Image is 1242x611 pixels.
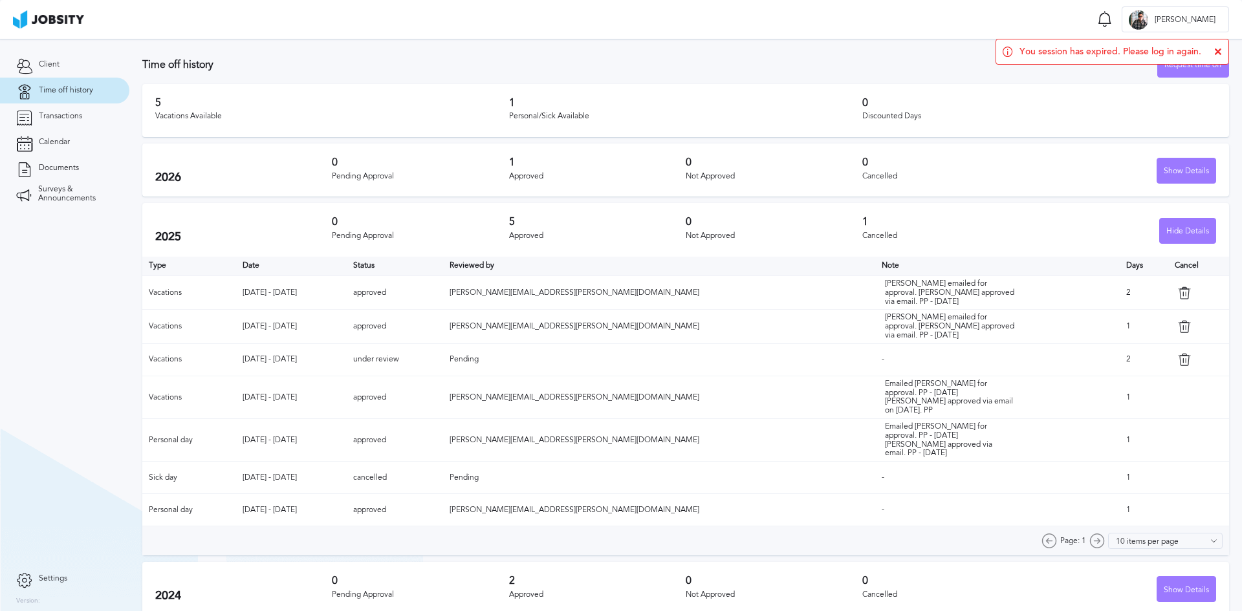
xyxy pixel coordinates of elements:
[142,276,236,310] td: Vacations
[236,494,347,526] td: [DATE] - [DATE]
[347,419,444,462] td: approved
[875,257,1120,276] th: Toggle SortBy
[39,112,82,121] span: Transactions
[1157,577,1215,603] div: Show Details
[39,60,60,69] span: Client
[236,343,347,376] td: [DATE] - [DATE]
[142,494,236,526] td: Personal day
[509,216,686,228] h3: 5
[347,276,444,310] td: approved
[509,575,686,586] h3: 2
[862,172,1039,181] div: Cancelled
[1157,576,1216,602] button: Show Details
[885,279,1014,306] div: [PERSON_NAME] emailed for approval. [PERSON_NAME] approved via email. PP - [DATE]
[142,310,236,343] td: Vacations
[1120,462,1169,494] td: 1
[39,138,70,147] span: Calendar
[1120,419,1169,462] td: 1
[347,376,444,418] td: approved
[332,231,508,241] div: Pending Approval
[686,216,862,228] h3: 0
[39,86,93,95] span: Time off history
[332,172,508,181] div: Pending Approval
[509,112,863,121] div: Personal/Sick Available
[39,574,67,583] span: Settings
[142,376,236,418] td: Vacations
[236,257,347,276] th: Toggle SortBy
[862,590,1039,599] div: Cancelled
[155,97,509,109] h3: 5
[686,575,862,586] h3: 0
[450,392,699,402] span: [PERSON_NAME][EMAIL_ADDRESS][PERSON_NAME][DOMAIN_NAME]
[1159,218,1216,244] button: Hide Details
[332,156,508,168] h3: 0
[347,257,444,276] th: Toggle SortBy
[686,172,862,181] div: Not Approved
[16,597,40,605] label: Version:
[39,164,79,173] span: Documents
[1160,219,1215,244] div: Hide Details
[347,343,444,376] td: under review
[450,288,699,297] span: [PERSON_NAME][EMAIL_ADDRESS][PERSON_NAME][DOMAIN_NAME]
[236,276,347,310] td: [DATE] - [DATE]
[686,156,862,168] h3: 0
[38,185,113,203] span: Surveys & Announcements
[885,422,1014,458] div: Emailed [PERSON_NAME] for approval. PP - [DATE] [PERSON_NAME] approved via email. PP - [DATE]
[450,473,479,482] span: Pending
[450,505,699,514] span: [PERSON_NAME][EMAIL_ADDRESS][PERSON_NAME][DOMAIN_NAME]
[686,590,862,599] div: Not Approved
[155,589,332,603] h2: 2024
[155,112,509,121] div: Vacations Available
[862,112,1216,121] div: Discounted Days
[862,231,1039,241] div: Cancelled
[450,435,699,444] span: [PERSON_NAME][EMAIL_ADDRESS][PERSON_NAME][DOMAIN_NAME]
[347,462,444,494] td: cancelled
[142,59,1157,70] h3: Time off history
[1157,52,1229,78] button: Request time off
[236,310,347,343] td: [DATE] - [DATE]
[1120,343,1169,376] td: 2
[236,419,347,462] td: [DATE] - [DATE]
[450,354,479,363] span: Pending
[862,97,1216,109] h3: 0
[443,257,875,276] th: Toggle SortBy
[142,257,236,276] th: Type
[1060,537,1086,546] span: Page: 1
[509,97,863,109] h3: 1
[1019,47,1201,57] span: You session has expired. Please log in again.
[1120,276,1169,310] td: 2
[332,216,508,228] h3: 0
[1168,257,1229,276] th: Cancel
[1157,158,1215,184] div: Show Details
[236,462,347,494] td: [DATE] - [DATE]
[347,494,444,526] td: approved
[142,343,236,376] td: Vacations
[509,156,686,168] h3: 1
[332,590,508,599] div: Pending Approval
[332,575,508,586] h3: 0
[509,172,686,181] div: Approved
[236,376,347,418] td: [DATE] - [DATE]
[1120,376,1169,418] td: 1
[1148,16,1222,25] span: [PERSON_NAME]
[1120,257,1169,276] th: Days
[885,380,1014,415] div: Emailed [PERSON_NAME] for approval. PP - [DATE] [PERSON_NAME] approved via email on [DATE]. PP
[509,231,686,241] div: Approved
[885,313,1014,339] div: [PERSON_NAME] emailed for approval. [PERSON_NAME] approved via email. PP - [DATE]
[142,419,236,462] td: Personal day
[1120,310,1169,343] td: 1
[686,231,862,241] div: Not Approved
[1129,10,1148,30] div: E
[882,505,884,514] span: -
[142,462,236,494] td: Sick day
[862,575,1039,586] h3: 0
[1120,494,1169,526] td: 1
[509,590,686,599] div: Approved
[862,156,1039,168] h3: 0
[347,310,444,343] td: approved
[1122,6,1229,32] button: E[PERSON_NAME]
[862,216,1039,228] h3: 1
[882,473,884,482] span: -
[1157,158,1216,184] button: Show Details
